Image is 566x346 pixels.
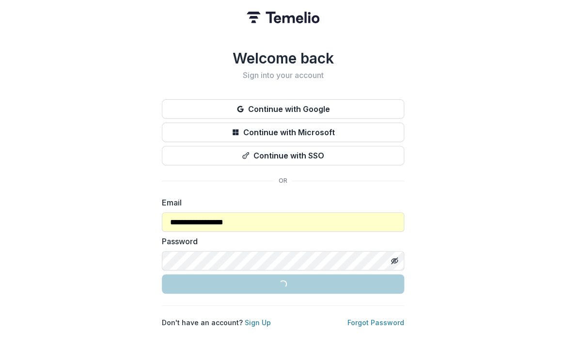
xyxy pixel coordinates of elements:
button: Continue with Google [162,99,404,119]
button: Toggle password visibility [387,253,402,268]
h1: Welcome back [162,49,404,67]
a: Forgot Password [347,318,404,327]
label: Email [162,197,398,208]
button: Continue with Microsoft [162,123,404,142]
label: Password [162,236,398,247]
img: Temelio [247,12,319,23]
p: Don't have an account? [162,317,271,328]
h2: Sign into your account [162,71,404,80]
a: Sign Up [245,318,271,327]
button: Continue with SSO [162,146,404,165]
